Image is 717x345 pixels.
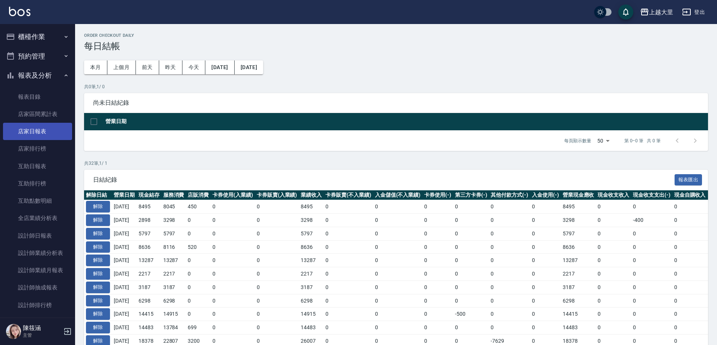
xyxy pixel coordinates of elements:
button: 解除 [86,322,110,333]
td: 3187 [161,280,186,294]
td: 8495 [299,200,324,214]
p: 共 0 筆, 1 / 0 [84,83,708,90]
td: 0 [489,307,530,321]
td: 0 [631,254,672,267]
td: 3187 [561,280,596,294]
a: 設計師排行榜 [3,297,72,314]
td: 0 [373,280,423,294]
button: 解除 [86,241,110,253]
td: [DATE] [112,321,137,334]
td: 0 [453,227,489,240]
td: 2217 [561,267,596,281]
td: 0 [530,227,561,240]
td: 0 [530,321,561,334]
td: 0 [489,227,530,240]
td: 3298 [299,214,324,227]
a: 互助排行榜 [3,175,72,192]
button: 解除 [86,255,110,266]
td: 0 [186,214,211,227]
td: 0 [324,214,373,227]
td: 0 [211,227,255,240]
td: 14915 [161,307,186,321]
td: 0 [596,307,631,321]
td: 0 [530,294,561,307]
td: 0 [211,321,255,334]
td: 0 [211,280,255,294]
td: -400 [631,214,672,227]
td: [DATE] [112,200,137,214]
img: Person [6,324,21,339]
td: 14915 [299,307,324,321]
td: 0 [453,321,489,334]
td: 3298 [161,214,186,227]
p: 主管 [23,332,61,339]
td: 0 [186,280,211,294]
td: 0 [255,280,299,294]
td: 0 [255,200,299,214]
button: 上越大里 [637,5,676,20]
td: 699 [186,321,211,334]
button: 解除 [86,295,110,307]
td: 2217 [299,267,324,281]
p: 每頁顯示數量 [564,137,591,144]
td: 0 [631,227,672,240]
th: 現金收支收入 [596,190,631,200]
td: 0 [631,200,672,214]
td: 0 [672,294,708,307]
td: 5797 [137,227,161,240]
td: 14415 [137,307,161,321]
td: 0 [422,254,453,267]
th: 店販消費 [186,190,211,200]
td: 13287 [161,254,186,267]
td: 0 [596,280,631,294]
button: 前天 [136,60,159,74]
th: 解除日結 [84,190,112,200]
td: 0 [255,321,299,334]
td: 14483 [137,321,161,334]
a: 設計師日報表 [3,227,72,244]
button: 解除 [86,214,110,226]
button: 解除 [86,282,110,293]
td: 0 [530,254,561,267]
td: 0 [373,307,423,321]
th: 第三方卡券(-) [453,190,489,200]
h2: Order checkout daily [84,33,708,38]
a: 報表目錄 [3,88,72,105]
td: 0 [596,240,631,254]
td: 0 [422,294,453,307]
td: 0 [324,321,373,334]
a: 互助日報表 [3,158,72,175]
td: 0 [211,254,255,267]
p: 第 0–0 筆 共 0 筆 [624,137,661,144]
button: 上個月 [107,60,136,74]
td: 0 [324,280,373,294]
td: 0 [422,240,453,254]
td: 0 [211,200,255,214]
td: 2217 [137,267,161,281]
button: 昨天 [159,60,182,74]
td: 0 [324,254,373,267]
td: 0 [255,214,299,227]
td: 0 [324,307,373,321]
td: 2217 [161,267,186,281]
button: [DATE] [205,60,234,74]
button: 今天 [182,60,206,74]
td: 0 [489,321,530,334]
td: 0 [530,307,561,321]
td: 450 [186,200,211,214]
a: 商品銷售排行榜 [3,314,72,331]
button: save [618,5,633,20]
td: 0 [211,267,255,281]
td: 0 [211,294,255,307]
td: 0 [186,294,211,307]
td: 0 [255,254,299,267]
td: 0 [255,294,299,307]
td: 13287 [299,254,324,267]
td: 0 [373,214,423,227]
td: 0 [672,267,708,281]
td: 6298 [137,294,161,307]
td: 5797 [561,227,596,240]
a: 互助點數明細 [3,192,72,209]
td: 0 [672,214,708,227]
button: [DATE] [235,60,263,74]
